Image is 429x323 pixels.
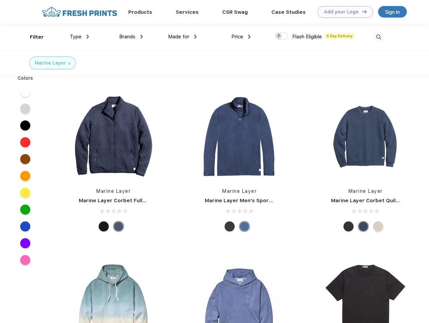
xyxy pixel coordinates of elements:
[87,35,89,39] img: dropdown.png
[30,33,44,41] div: Filter
[168,34,189,40] span: Made for
[140,35,143,39] img: dropdown.png
[69,92,158,181] img: func=resize&h=266
[70,34,81,40] span: Type
[248,35,251,39] img: dropdown.png
[119,34,135,40] span: Brands
[128,9,152,15] a: Products
[378,6,407,17] a: Sign in
[68,62,70,65] img: filter_cancel.svg
[373,32,384,43] img: desktop_search.svg
[321,92,410,181] img: func=resize&h=266
[373,221,383,231] div: Oat Heather
[35,60,66,67] div: Marine Layer
[205,198,302,204] a: Marine Layer Men's Sport Quarter Zip
[349,188,383,194] a: Marine Layer
[79,198,172,204] a: Marine Layer Corbet Full-Zip Jacket
[40,6,119,18] img: fo%20logo%202.webp
[12,75,38,82] div: Colors
[362,10,367,13] img: DT
[176,9,199,15] a: Services
[99,221,109,231] div: Black
[292,34,322,40] span: Flash Eligible
[343,221,354,231] div: Charcoal
[225,221,235,231] div: Charcoal
[194,35,197,39] img: dropdown.png
[385,8,400,16] div: Sign in
[96,188,131,194] a: Marine Layer
[231,34,243,40] span: Price
[358,221,368,231] div: Navy Heather
[324,9,359,15] div: Add your Logo
[222,9,248,15] a: CSR Swag
[113,221,124,231] div: Navy
[195,92,284,181] img: func=resize&h=266
[222,188,257,194] a: Marine Layer
[325,33,355,39] span: 5 Day Delivery
[239,221,250,231] div: Deep Denim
